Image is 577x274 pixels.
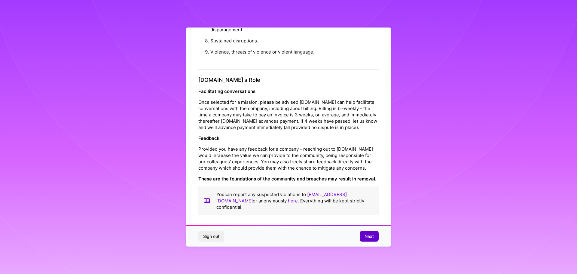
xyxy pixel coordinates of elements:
[216,191,347,203] a: [EMAIL_ADDRESS][DOMAIN_NAME]
[365,233,374,239] span: Next
[360,231,379,242] button: Next
[198,231,224,242] button: Sign out
[198,77,379,83] h4: [DOMAIN_NAME]’s Role
[288,198,298,203] a: here
[203,191,210,210] img: book icon
[198,135,220,141] strong: Feedback
[198,88,255,94] strong: Facilitating conversations
[198,99,379,130] p: Once selected for a mission, please be advised [DOMAIN_NAME] can help facilitate conversations wi...
[198,176,376,181] strong: These are the foundations of the community and breaches may result in removal.
[210,46,379,57] li: Violence, threats of violence or violent language.
[198,146,379,171] p: Provided you have any feedback for a company - reaching out to [DOMAIN_NAME] would increase the v...
[210,35,379,46] li: Sustained disruptions.
[216,191,374,210] p: You can report any suspected violations to or anonymously . Everything will be kept strictly conf...
[203,233,219,239] span: Sign out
